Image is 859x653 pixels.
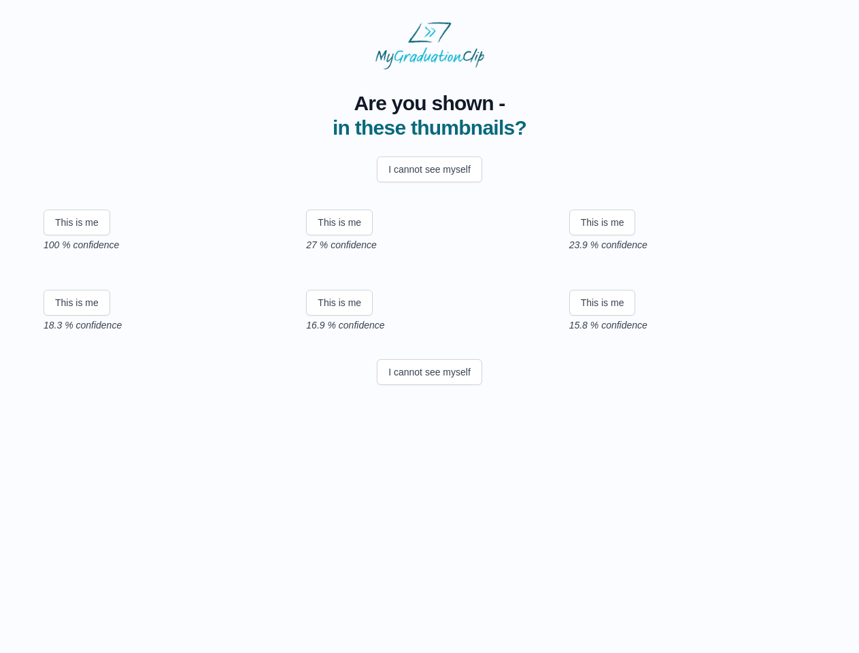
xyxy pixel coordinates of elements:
[306,238,552,252] p: 27 % confidence
[375,22,484,69] img: MyGraduationClip
[569,238,815,252] p: 23.9 % confidence
[44,238,290,252] p: 100 % confidence
[306,290,373,316] button: This is me
[306,210,373,235] button: This is me
[44,318,290,332] p: 18.3 % confidence
[569,318,815,332] p: 15.8 % confidence
[377,359,482,385] button: I cannot see myself
[306,318,552,332] p: 16.9 % confidence
[569,290,636,316] button: This is me
[377,156,482,182] button: I cannot see myself
[44,210,110,235] button: This is me
[333,91,526,116] span: Are you shown -
[569,210,636,235] button: This is me
[44,290,110,316] button: This is me
[333,116,526,139] span: in these thumbnails?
